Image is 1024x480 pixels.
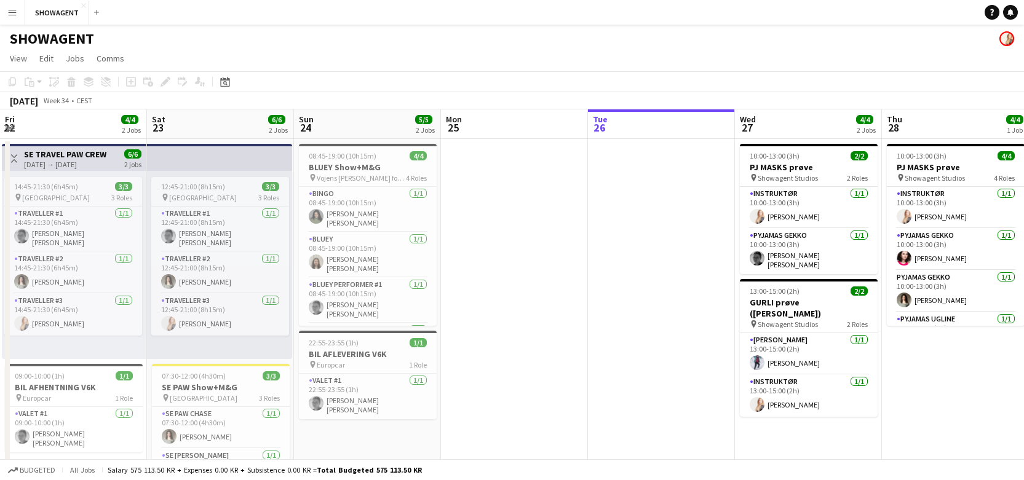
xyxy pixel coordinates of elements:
span: 08:45-19:00 (10h15m) [309,151,376,160]
span: 07:30-12:00 (4h30m) [162,371,226,380]
span: 6/6 [268,115,285,124]
span: 10:00-13:00 (3h) [897,151,947,160]
span: 2 Roles [847,320,868,329]
app-card-role: BLUEY1/108:45-19:00 (10h15m)[PERSON_NAME] [PERSON_NAME] [299,232,437,278]
app-card-role: Traveller #21/114:45-21:30 (6h45m)[PERSON_NAME] [4,252,142,294]
span: Thu [887,114,902,125]
app-job-card: 09:00-10:00 (1h)1/1BIL AFHENTNING V6K Europcar1 RoleValet #11/109:00-10:00 (1h)[PERSON_NAME] [PER... [5,364,143,452]
app-card-role: BINGO1/108:45-19:00 (10h15m)[PERSON_NAME] [PERSON_NAME] [299,187,437,232]
span: 1 Role [115,393,133,403]
span: 3/3 [115,182,132,191]
span: 25 [444,120,462,135]
app-card-role: SE PAW CHASE1/107:30-12:00 (4h30m)[PERSON_NAME] [152,407,290,449]
span: 22:55-23:55 (1h) [309,338,359,347]
span: 2 Roles [847,173,868,183]
span: 27 [738,120,756,135]
span: 4/4 [410,151,427,160]
span: 3/3 [262,182,279,191]
button: SHOWAGENT [25,1,89,25]
span: Mon [446,114,462,125]
a: Jobs [61,50,89,66]
div: 2 Jobs [122,125,141,135]
span: 4 Roles [994,173,1015,183]
app-card-role: Traveller #31/112:45-21:00 (8h15m)[PERSON_NAME] [151,294,289,336]
span: 2/2 [851,286,868,296]
div: 10:00-13:00 (3h)2/2PJ MASKS prøve Showagent Studios2 RolesINSTRUKTØR1/110:00-13:00 (3h)[PERSON_NA... [740,144,878,274]
span: Europcar [23,393,51,403]
span: All jobs [68,465,97,474]
span: 4/4 [998,151,1015,160]
div: CEST [76,96,92,105]
span: 1 Role [409,360,427,369]
app-card-role: Valet #11/109:00-10:00 (1h)[PERSON_NAME] [PERSON_NAME] [PERSON_NAME] [5,407,143,452]
span: Jobs [66,53,84,64]
app-job-card: 13:00-15:00 (2h)2/2GURLI prøve ([PERSON_NAME]) Showagent Studios2 Roles[PERSON_NAME]1/113:00-15:0... [740,279,878,417]
h3: PJ MASKS prøve [740,162,878,173]
span: 26 [591,120,608,135]
span: 4/4 [1006,115,1023,124]
a: Edit [34,50,58,66]
a: Comms [92,50,129,66]
span: 1/1 [410,338,427,347]
h3: BIL AFHENTNING V6K [5,382,143,393]
span: [GEOGRAPHIC_DATA] [22,193,90,202]
app-card-role: Traveller #21/112:45-21:00 (8h15m)[PERSON_NAME] [151,252,289,294]
span: [GEOGRAPHIC_DATA] [169,193,237,202]
span: 24 [297,120,314,135]
h3: SE TRAVEL PAW CREW [24,149,106,160]
h3: BIL AFLEVERING V6K [299,348,437,360]
span: Total Budgeted 575 113.50 KR [317,465,422,474]
div: 2 Jobs [269,125,288,135]
app-job-card: 12:45-21:00 (8h15m)3/3 [GEOGRAPHIC_DATA]3 RolesTraveller #11/112:45-21:00 (8h15m)[PERSON_NAME] [P... [151,177,289,336]
app-card-role: BLUEY Performer #21/1 [299,323,437,365]
span: 4/4 [121,115,138,124]
div: 2 jobs [124,159,141,169]
app-card-role: PYJAMAS GEKKO1/110:00-13:00 (3h)[PERSON_NAME] [PERSON_NAME] [PERSON_NAME] [740,229,878,274]
a: View [5,50,32,66]
span: Sat [152,114,165,125]
span: 1/1 [116,371,133,380]
span: 3/3 [263,371,280,380]
app-job-card: 14:45-21:30 (6h45m)3/3 [GEOGRAPHIC_DATA]3 RolesTraveller #11/114:45-21:30 (6h45m)[PERSON_NAME] [P... [4,177,142,336]
div: Salary 575 113.50 KR + Expenses 0.00 KR + Subsistence 0.00 KR = [108,465,422,474]
span: Showagent Studios [758,320,818,329]
span: 09:00-10:00 (1h) [15,371,65,380]
span: Budgeted [20,466,55,474]
app-card-role: Traveller #31/114:45-21:30 (6h45m)[PERSON_NAME] [4,294,142,336]
span: Showagent Studios [758,173,818,183]
span: 22 [3,120,15,135]
span: Tue [593,114,608,125]
div: 1 Job [1007,125,1023,135]
span: 3 Roles [258,193,279,202]
span: 14:45-21:30 (6h45m) [14,182,78,191]
div: 2 Jobs [416,125,435,135]
app-card-role: Valet #11/122:55-23:55 (1h)[PERSON_NAME] [PERSON_NAME] [PERSON_NAME] [299,374,437,419]
app-card-role: Traveller #11/114:45-21:30 (6h45m)[PERSON_NAME] [PERSON_NAME] [PERSON_NAME] [4,207,142,252]
span: [GEOGRAPHIC_DATA] [170,393,237,403]
app-card-role: INSTRUKTØR1/110:00-13:00 (3h)[PERSON_NAME] [740,187,878,229]
span: 6/6 [124,149,141,159]
span: 4 Roles [406,173,427,183]
h3: BLUEY Show+M&G [299,162,437,173]
app-job-card: 08:45-19:00 (10h15m)4/4BLUEY Show+M&G Vojens [PERSON_NAME] for Herning [GEOGRAPHIC_DATA]4 RolesBI... [299,144,437,326]
span: 12:45-21:00 (8h15m) [161,182,225,191]
span: Europcar [317,360,345,369]
div: [DATE] [10,95,38,107]
h3: GURLI prøve ([PERSON_NAME]) [740,297,878,319]
button: Budgeted [6,463,57,477]
span: Edit [39,53,54,64]
span: Wed [740,114,756,125]
h1: SHOWAGENT [10,30,94,48]
span: Comms [97,53,124,64]
app-card-role: [PERSON_NAME]1/113:00-15:00 (2h)[PERSON_NAME] [740,333,878,375]
h3: SE PAW Show+M&G [152,382,290,393]
app-job-card: 22:55-23:55 (1h)1/1BIL AFLEVERING V6K Europcar1 RoleValet #11/122:55-23:55 (1h)[PERSON_NAME] [PER... [299,331,437,419]
app-user-avatar: Carolina Lybeck-Nørgaard [999,31,1014,46]
span: 28 [885,120,902,135]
